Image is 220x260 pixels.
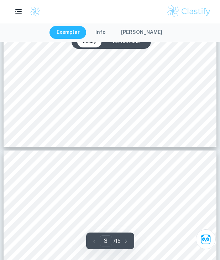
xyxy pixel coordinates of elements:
[49,26,87,39] button: Exemplar
[196,229,216,249] button: Ask Clai
[30,6,41,17] img: Clastify logo
[114,26,169,39] button: [PERSON_NAME]
[166,4,211,19] img: Clastify logo
[26,6,41,17] a: Clastify logo
[88,26,112,39] button: Info
[114,237,121,245] p: / 15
